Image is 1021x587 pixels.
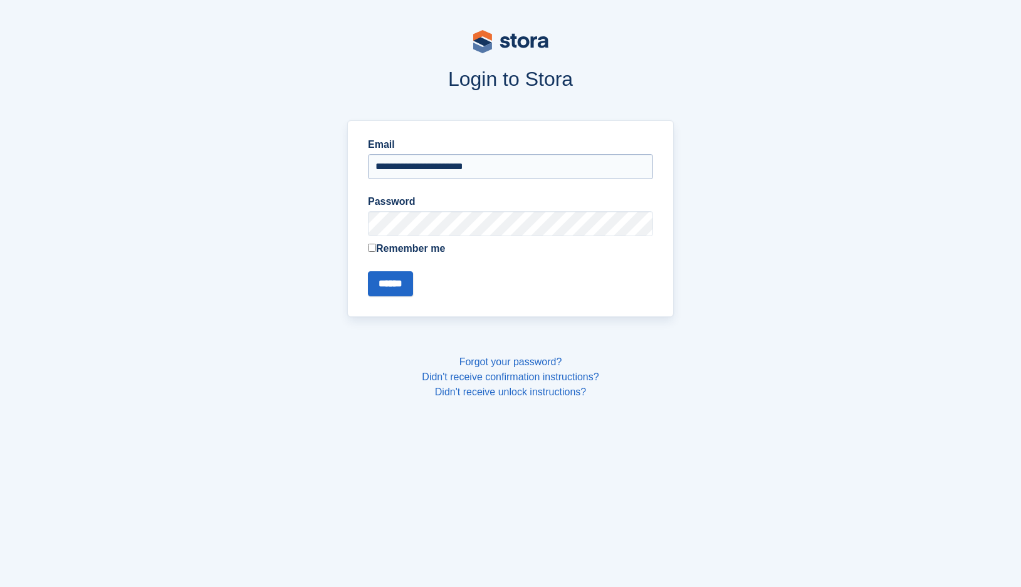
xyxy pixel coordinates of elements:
[368,241,653,256] label: Remember me
[368,137,653,152] label: Email
[108,68,913,90] h1: Login to Stora
[435,387,586,397] a: Didn't receive unlock instructions?
[368,194,653,209] label: Password
[459,356,562,367] a: Forgot your password?
[422,371,599,382] a: Didn't receive confirmation instructions?
[368,244,376,252] input: Remember me
[473,30,548,53] img: stora-logo-53a41332b3708ae10de48c4981b4e9114cc0af31d8433b30ea865607fb682f29.svg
